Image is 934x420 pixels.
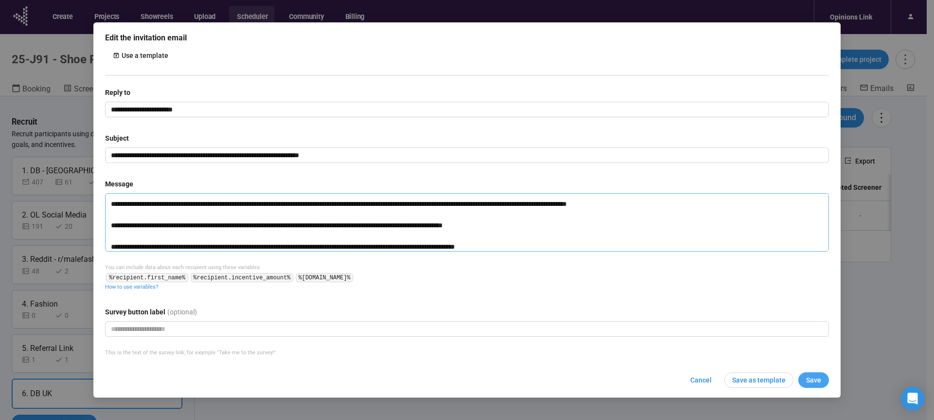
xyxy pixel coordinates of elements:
div: Reply to [105,87,130,98]
button: Cancel [683,372,719,388]
div: Edit the invitation email [105,32,829,44]
span: Cancel [690,375,712,385]
code: %[DOMAIN_NAME]% [296,273,354,283]
div: (optional) [167,307,197,321]
div: Use a template [122,50,168,61]
div: This is the text of the survey link, for example "Take me to the survey!" [105,348,829,357]
button: Save [798,372,829,388]
div: Subject [105,133,129,144]
button: Use a template [105,48,176,63]
code: %recipient.incentive_amount% [191,273,293,283]
span: Save [806,375,821,385]
div: Message [105,179,133,189]
div: Survey button label [105,307,165,317]
div: Open Intercom Messenger [901,387,924,410]
code: %recipient.first_name% [106,273,188,283]
a: How to use variables? [105,284,158,290]
span: Save as template [732,375,786,385]
div: You can include data about each recipient using these variables: [105,263,829,291]
button: Save as template [724,372,793,388]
